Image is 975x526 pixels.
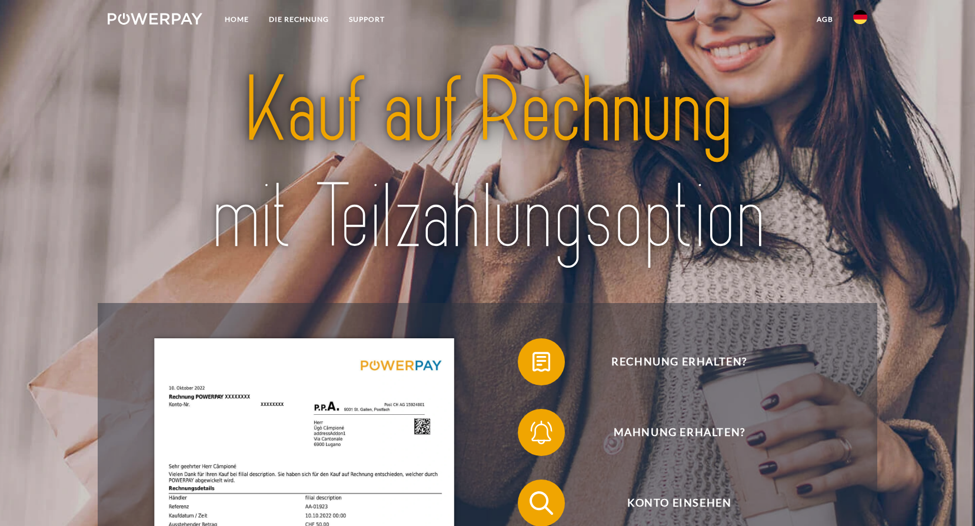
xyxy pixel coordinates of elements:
a: Home [215,9,259,30]
span: Rechnung erhalten? [535,338,823,385]
a: SUPPORT [339,9,395,30]
button: Rechnung erhalten? [518,338,824,385]
img: qb_bell.svg [527,418,556,447]
img: logo-powerpay-white.svg [108,13,202,25]
button: Mahnung erhalten? [518,409,824,456]
img: qb_search.svg [527,488,556,518]
a: DIE RECHNUNG [259,9,339,30]
a: agb [807,9,843,30]
span: Mahnung erhalten? [535,409,823,456]
img: title-powerpay_de.svg [145,52,830,275]
img: qb_bill.svg [527,347,556,377]
img: de [853,10,867,24]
